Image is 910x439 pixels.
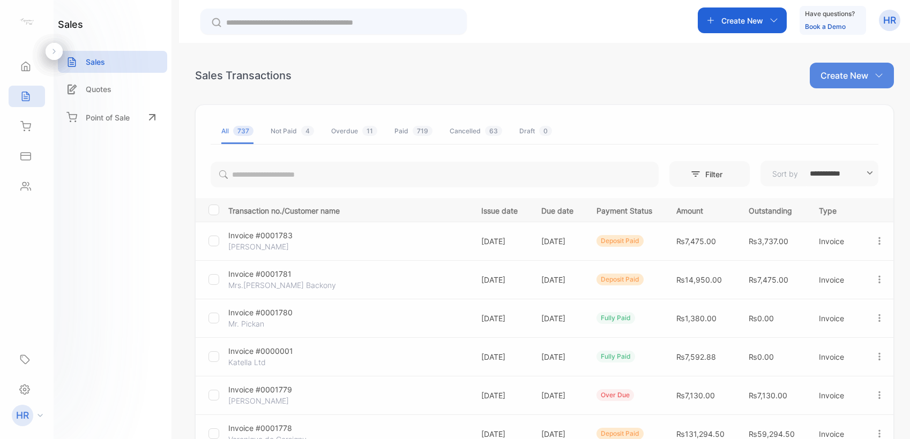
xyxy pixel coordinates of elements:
div: Overdue [331,126,377,136]
p: Sales [86,56,105,67]
p: Invoice #0001780 [228,307,308,318]
span: 737 [233,126,253,136]
p: Issue date [481,203,519,216]
span: 719 [413,126,432,136]
p: Payment Status [596,203,654,216]
span: 0 [539,126,552,136]
p: Mr. Pickan [228,318,308,329]
button: Create New [810,63,894,88]
span: 4 [301,126,314,136]
p: Invoice #0000001 [228,345,308,357]
p: Katella Ltd [228,357,308,368]
a: Quotes [58,78,167,100]
p: Create New [721,15,763,26]
p: [DATE] [541,236,575,247]
img: logo [19,14,35,30]
p: Create New [821,69,868,82]
div: Sales Transactions [195,67,292,84]
p: Quotes [86,84,111,95]
div: Not Paid [271,126,314,136]
a: Book a Demo [805,22,846,31]
button: Filter [669,161,750,187]
p: Have questions? [805,9,855,19]
span: ₨7,130.00 [676,391,715,400]
div: fully paid [596,312,635,324]
div: All [221,126,253,136]
p: Invoice #0001779 [228,384,308,395]
h1: sales [58,17,83,32]
p: Mrs.[PERSON_NAME] Backony [228,279,336,291]
p: Due date [541,203,575,216]
span: ₨7,475.00 [676,237,716,246]
p: [DATE] [541,351,575,362]
span: ₨59,294.50 [749,429,795,438]
p: [PERSON_NAME] [228,395,308,406]
p: Outstanding [749,203,797,216]
span: ₨131,294.50 [676,429,725,438]
p: Transaction no./Customer name [228,203,468,216]
span: ₨7,475.00 [749,275,788,284]
p: Invoice [819,236,852,247]
span: ₨7,592.88 [676,352,716,361]
div: Paid [394,126,432,136]
iframe: LiveChat chat widget [865,394,910,439]
p: Type [819,203,852,216]
p: Invoice [819,274,852,285]
button: Create New [698,7,787,33]
div: Cancelled [450,126,502,136]
span: ₨14,950.00 [676,275,722,284]
button: Sort by [760,161,878,186]
p: [DATE] [481,313,519,324]
p: [DATE] [481,390,519,401]
a: Sales [58,51,167,73]
p: Filter [705,169,729,180]
p: Invoice #0001781 [228,268,308,279]
p: Invoice #0001778 [228,422,308,434]
span: ₨0.00 [749,314,774,323]
span: ₨7,130.00 [749,391,787,400]
p: Point of Sale [86,112,130,123]
p: [DATE] [481,351,519,362]
p: Amount [676,203,727,216]
div: fully paid [596,351,635,362]
p: [DATE] [481,274,519,285]
p: Invoice #0001783 [228,230,308,241]
p: [PERSON_NAME] [228,241,308,252]
p: HR [16,408,29,422]
span: ₨1,380.00 [676,314,717,323]
div: Draft [519,126,552,136]
div: deposit paid [596,274,644,285]
span: 63 [485,126,502,136]
p: [DATE] [541,313,575,324]
p: Invoice [819,351,852,362]
span: ₨0.00 [749,352,774,361]
p: Invoice [819,390,852,401]
p: [DATE] [541,390,575,401]
span: ₨3,737.00 [749,237,788,246]
div: deposit paid [596,235,644,247]
a: Point of Sale [58,105,167,129]
p: Sort by [772,168,798,179]
p: [DATE] [481,236,519,247]
button: HR [879,7,900,33]
p: [DATE] [541,274,575,285]
p: Invoice [819,313,852,324]
p: HR [883,13,896,27]
div: over due [596,389,634,401]
span: 11 [362,126,377,136]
